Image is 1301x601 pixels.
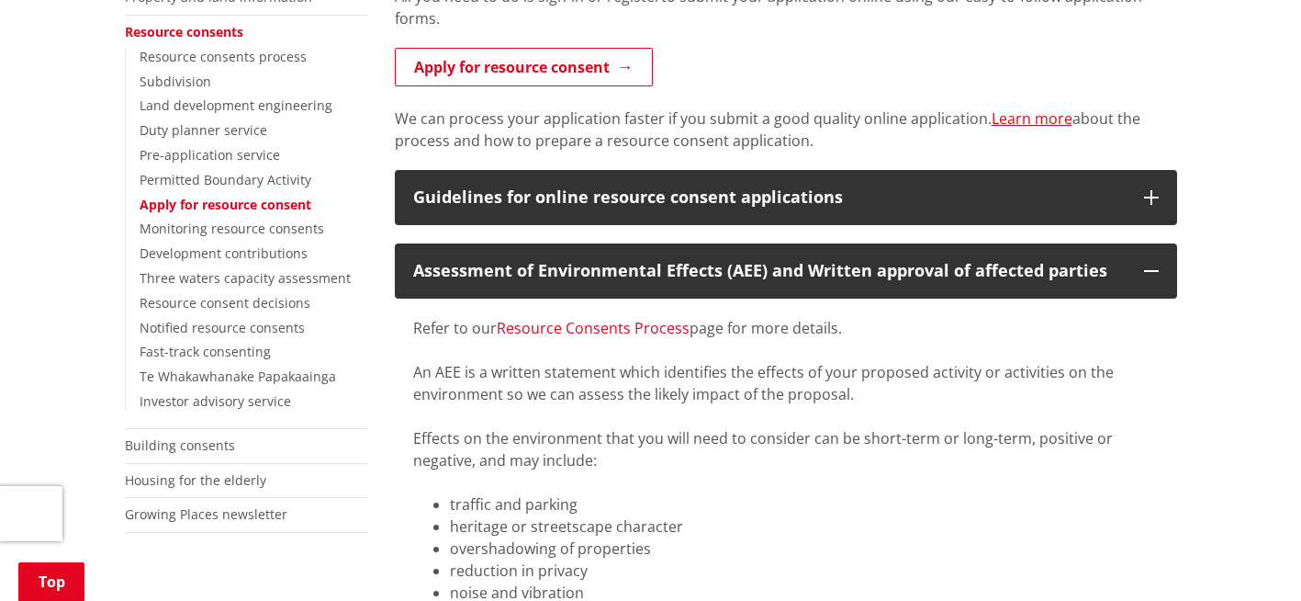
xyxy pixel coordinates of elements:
[140,244,308,262] a: Development contributions
[140,96,332,114] a: Land development engineering
[413,262,1126,280] div: Assessment of Environmental Effects (AEE) and Written approval of affected parties
[140,196,311,213] a: Apply for resource consent
[395,108,1177,152] p: We can process your application faster if you submit a good quality online application. about the...
[497,318,690,338] a: Resource Consents Process
[450,560,1159,582] li: reduction in privacy​
[140,171,311,188] a: Permitted Boundary Activity
[413,427,1159,471] div: Effects on the environment that you will need to consider can be short-term or long-term, positiv...
[140,294,310,312] a: Resource consent decisions
[140,48,307,65] a: Resource consents process
[413,361,1159,405] div: An AEE is a written statement which identifies the effects of your proposed activity or activitie...
[140,121,267,139] a: Duty planner service
[992,108,1072,129] a: Learn more
[140,73,211,90] a: Subdivision
[140,220,324,237] a: Monitoring resource consents
[450,538,1159,560] li: overshadowing of properties​
[125,471,266,489] a: Housing for the elderly
[140,392,291,410] a: Investor advisory service
[125,505,287,523] a: Growing Places newsletter
[1217,524,1283,590] iframe: Messenger Launcher
[395,170,1177,225] button: Guidelines for online resource consent applications
[18,562,84,601] a: Top
[413,317,1159,339] div: Refer to our page for more details.​
[125,437,235,454] a: Building consents
[395,244,1177,299] button: Assessment of Environmental Effects (AEE) and Written approval of affected parties
[450,516,1159,538] li: heritage or streetscape character​
[140,343,271,360] a: Fast-track consenting
[125,23,243,40] a: Resource consents
[140,146,280,164] a: Pre-application service
[450,493,1159,516] li: traffic and parking​
[395,48,653,86] a: Apply for resource consent
[140,269,351,287] a: Three waters capacity assessment
[140,319,305,336] a: Notified resource consents
[413,188,1126,207] div: Guidelines for online resource consent applications
[140,368,336,385] a: Te Whakawhanake Papakaainga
